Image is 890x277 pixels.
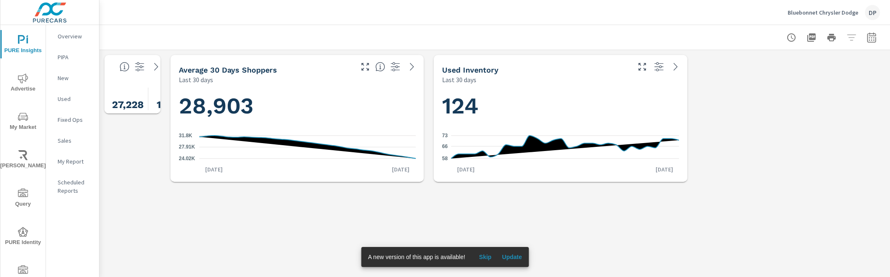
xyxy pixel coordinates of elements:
button: Select Date Range [863,29,880,46]
text: 24.02K [179,156,195,161]
text: 73 [442,133,448,138]
div: My Report [46,155,99,168]
span: Skip [475,253,495,261]
p: New [58,74,92,82]
p: Last 30 days [179,75,213,85]
button: Skip [472,250,498,264]
h5: Average 30 Days Shoppers [179,65,277,74]
div: Fixed Ops [46,113,99,126]
p: Overview [58,32,92,40]
p: Fixed Ops [58,116,92,124]
span: Know where every customer is during their purchase journey. View customer activity from first cli... [120,62,130,72]
span: Advertise [3,73,43,94]
div: DP [865,5,880,20]
text: 27.91K [179,144,195,150]
div: New [46,72,99,84]
a: See more details in report [405,60,419,73]
div: PIPA [46,51,99,63]
div: Scheduled Reports [46,176,99,197]
p: [DATE] [386,165,415,174]
p: Scheduled Reports [58,178,92,195]
span: A rolling 30 day total of daily Shoppers on the dealership website, averaged over the selected da... [375,62,385,72]
span: Query [3,189,43,209]
p: [DATE] [451,165,481,174]
span: Update [502,253,522,261]
text: 66 [442,144,448,149]
span: [PERSON_NAME] [3,150,43,171]
div: Used [46,93,99,105]
h1: 28,903 [179,92,416,120]
p: [DATE] [199,165,229,174]
p: Used [58,95,92,103]
span: A new version of this app is available! [368,254,465,260]
p: My Report [58,157,92,166]
span: PURE Insights [3,35,43,55]
a: See more details in report [150,60,163,73]
p: Researchers [108,112,148,119]
a: See more details in report [669,60,682,73]
p: Sales [58,136,92,145]
button: Print Report [823,29,840,46]
p: Browsers [148,112,188,119]
p: [DATE] [650,165,679,174]
div: Overview [46,30,99,43]
text: 31.8K [179,133,192,138]
button: Update [498,250,525,264]
span: PURE Identity [3,227,43,247]
h1: 124 [442,92,679,120]
p: Bluebonnet Chrysler Dodge [788,9,858,16]
text: 58 [442,156,448,161]
p: Last 30 days [442,75,476,85]
span: My Market [3,112,43,132]
button: "Export Report to PDF" [803,29,820,46]
h5: Used Inventory [442,65,498,74]
div: Sales [46,134,99,147]
p: PIPA [58,53,92,61]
